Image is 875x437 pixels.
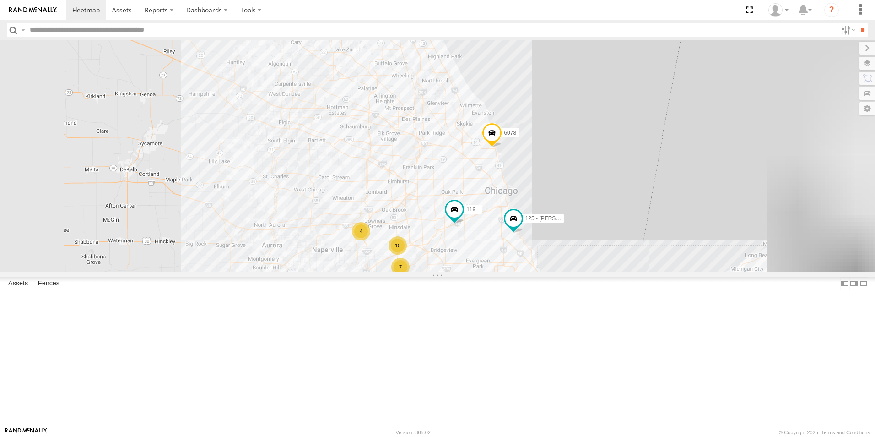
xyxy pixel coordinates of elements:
label: Hide Summary Table [859,277,868,290]
span: 6078 [504,130,516,136]
i: ? [824,3,839,17]
div: 10 [389,236,407,255]
label: Search Query [19,23,27,37]
a: Visit our Website [5,428,47,437]
span: 119 [466,207,475,213]
div: 4 [352,222,370,240]
label: Fences [33,277,64,290]
label: Dock Summary Table to the Left [840,277,849,290]
div: Ed Pruneda [765,3,792,17]
a: Terms and Conditions [821,430,870,435]
label: Dock Summary Table to the Right [849,277,859,290]
div: © Copyright 2025 - [779,430,870,435]
img: rand-logo.svg [9,7,57,13]
label: Map Settings [859,102,875,115]
span: 125 - [PERSON_NAME] [525,216,584,222]
label: Assets [4,277,32,290]
div: Version: 305.02 [396,430,431,435]
label: Search Filter Options [837,23,857,37]
div: 7 [391,258,410,276]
